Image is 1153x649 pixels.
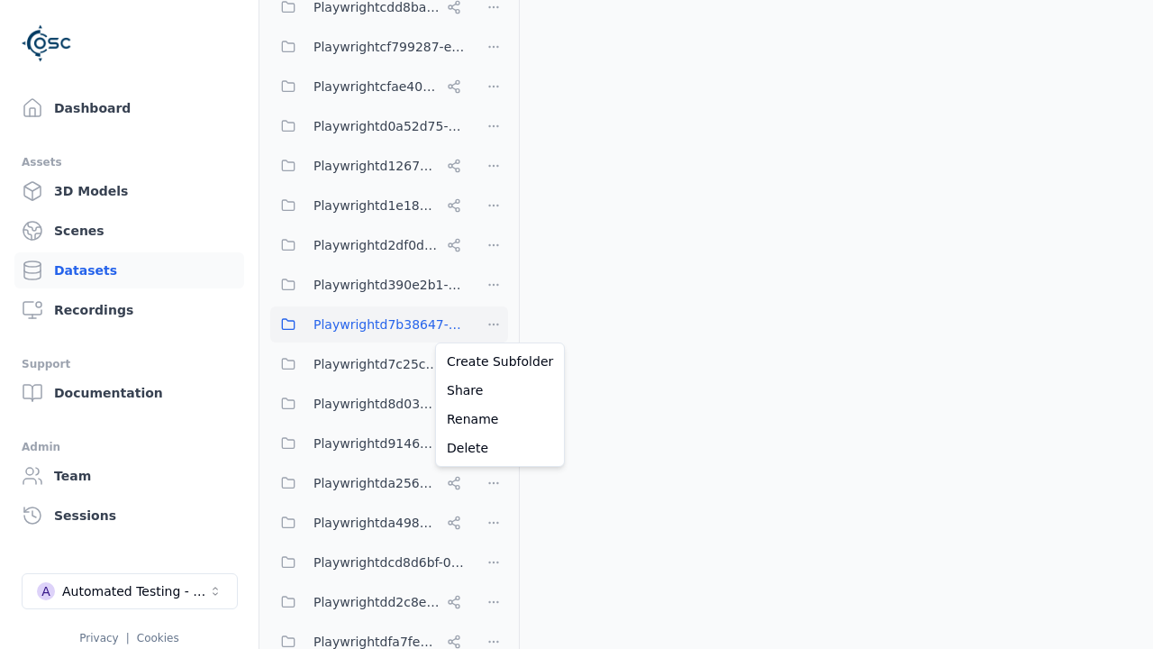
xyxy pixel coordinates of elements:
a: Rename [440,405,560,434]
a: Delete [440,434,560,462]
a: Share [440,376,560,405]
a: Create Subfolder [440,347,560,376]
